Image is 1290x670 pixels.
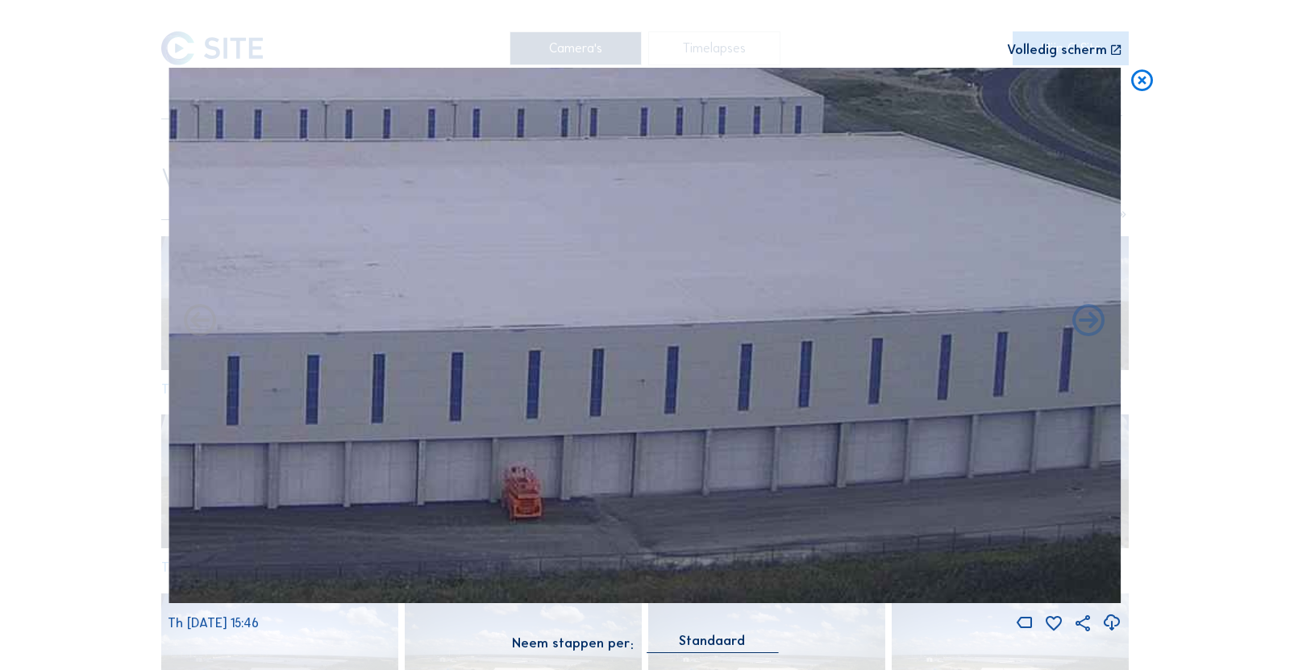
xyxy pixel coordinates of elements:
img: Image [169,68,1121,604]
div: Neem stappen per: [512,637,634,650]
span: Th [DATE] 15:46 [168,615,259,630]
i: Back [1069,302,1109,342]
div: Volledig scherm [1007,44,1107,57]
i: Forward [181,302,220,342]
div: Standaard [679,634,745,648]
div: Standaard [647,634,778,652]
